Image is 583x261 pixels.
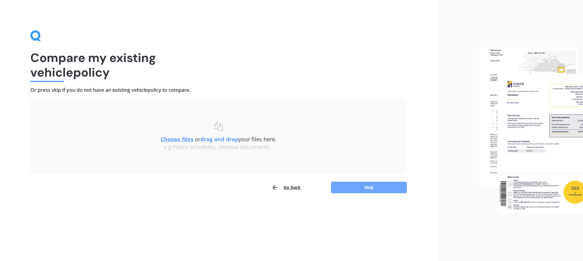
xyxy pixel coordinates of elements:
button: Skip [331,182,407,193]
div: e.g Policy schedules, renewal documents... [43,144,395,150]
h4: Or press skip if you do not have an existing vehicle policy to compare. [30,87,407,93]
h1: Compare my existing vehicle policy [30,50,407,80]
b: drag and drop [200,136,238,143]
span: or your files here. [161,136,277,143]
button: Go back [271,181,301,194]
u: Choose files [161,136,193,143]
img: files.webp [479,47,583,214]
